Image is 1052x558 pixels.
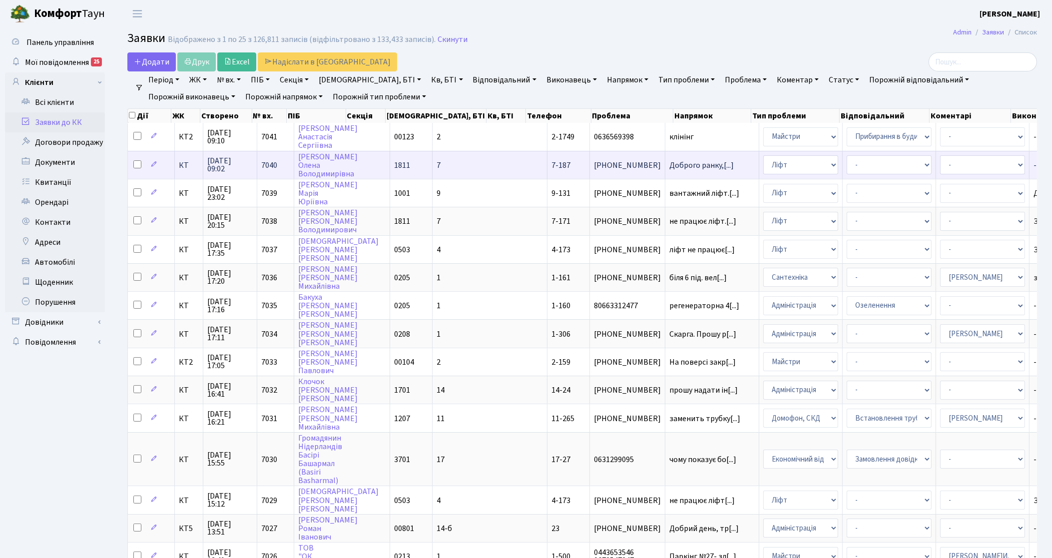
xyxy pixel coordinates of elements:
span: 1 [437,272,441,283]
span: [PHONE_NUMBER] [594,415,661,423]
span: біля 6 під. вел[...] [669,272,727,283]
a: Кв, БТІ [427,71,467,88]
span: ліфт не працює[...] [669,244,735,255]
a: [PERSON_NAME]ОленаВолодимирівна [298,151,358,179]
a: Порожній тип проблеми [329,88,430,105]
a: Admin [953,27,972,37]
span: вантажний ліфт.[...] [669,188,739,199]
a: ПІБ [247,71,274,88]
span: КТ [179,330,199,338]
span: 17 [437,454,445,465]
th: Секція [346,109,386,123]
a: Порожній відповідальний [865,71,973,88]
span: [PHONE_NUMBER] [594,330,661,338]
span: КТ [179,274,199,282]
span: 7034 [261,329,277,340]
span: 1207 [394,413,410,424]
span: 1701 [394,385,410,396]
a: [PERSON_NAME][PERSON_NAME][PERSON_NAME] [298,320,358,348]
span: 9 [437,188,441,199]
span: [DATE] 16:41 [207,382,253,398]
span: 2-159 [551,357,570,368]
span: 7037 [261,244,277,255]
span: На поверсі закр[...] [669,357,736,368]
li: Список [1004,27,1037,38]
a: [DEMOGRAPHIC_DATA], БТІ [315,71,425,88]
a: [DEMOGRAPHIC_DATA][PERSON_NAME][PERSON_NAME] [298,487,379,515]
span: [DATE] 13:51 [207,520,253,536]
span: Скарга. Прошу р[...] [669,329,736,340]
a: [PERSON_NAME][PERSON_NAME]Михайлівна [298,405,358,433]
span: 1 [437,300,441,311]
span: [DATE] 23:02 [207,185,253,201]
span: 7030 [261,454,277,465]
span: 7036 [261,272,277,283]
span: Додати [134,56,169,67]
span: 1 [437,329,441,340]
a: № вх. [213,71,245,88]
span: [PHONE_NUMBER] [594,525,661,533]
a: Квитанції [5,172,105,192]
span: КТ [179,415,199,423]
a: [PERSON_NAME][PERSON_NAME]Володимирович [298,207,358,235]
span: 7038 [261,216,277,227]
span: Добрий день, тр[...] [669,523,739,534]
span: КТ [179,161,199,169]
span: 0503 [394,244,410,255]
a: Порушення [5,292,105,312]
a: Порожній напрямок [241,88,327,105]
span: КТ [179,497,199,505]
span: чому показує бо[...] [669,454,736,465]
span: 1-160 [551,300,570,311]
span: 2 [437,131,441,142]
a: Контакти [5,212,105,232]
span: [DATE] 20:15 [207,213,253,229]
th: № вх. [252,109,287,123]
span: 9-131 [551,188,570,199]
a: [PERSON_NAME]АнастасіяСергіївна [298,123,358,151]
span: КТ [179,246,199,254]
a: [PERSON_NAME][PERSON_NAME]Михайлівна [298,264,358,292]
span: 7041 [261,131,277,142]
span: [DATE] 09:02 [207,157,253,173]
img: logo.png [10,4,30,24]
span: 1811 [394,160,410,171]
span: [PHONE_NUMBER] [594,497,661,505]
span: 00104 [394,357,414,368]
nav: breadcrumb [938,22,1052,43]
span: 0208 [394,329,410,340]
span: 11 [437,413,445,424]
span: 7 [437,160,441,171]
span: 1811 [394,216,410,227]
span: 0636569398 [594,133,661,141]
span: КТ5 [179,525,199,533]
a: ГромадянинНідерландівБасіріБашармал(BasiriBasharmal) [298,433,342,487]
a: Договори продажу [5,132,105,152]
span: [DATE] 17:11 [207,326,253,342]
span: [DATE] 15:55 [207,451,253,467]
a: [DEMOGRAPHIC_DATA][PERSON_NAME][PERSON_NAME] [298,236,379,264]
span: 0631299095 [594,456,661,464]
th: Дії [128,109,171,123]
span: клінінг [669,133,755,141]
span: 23 [551,523,559,534]
a: Скинути [438,35,468,44]
th: Телефон [526,109,591,123]
a: Орендарі [5,192,105,212]
span: 0503 [394,495,410,506]
a: [PERSON_NAME][PERSON_NAME]Павлович [298,348,358,376]
a: Заявки до КК [5,112,105,132]
span: КТ [179,302,199,310]
span: КТ [179,217,199,225]
b: [PERSON_NAME] [980,8,1040,19]
a: Довідники [5,312,105,332]
span: Мої повідомлення [25,57,89,68]
span: 7-171 [551,216,570,227]
a: Відповідальний [469,71,540,88]
a: Бакуха[PERSON_NAME][PERSON_NAME] [298,292,358,320]
a: Виконавець [542,71,601,88]
span: Панель управління [26,37,94,48]
span: 1-161 [551,272,570,283]
span: 7027 [261,523,277,534]
span: 1-306 [551,329,570,340]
